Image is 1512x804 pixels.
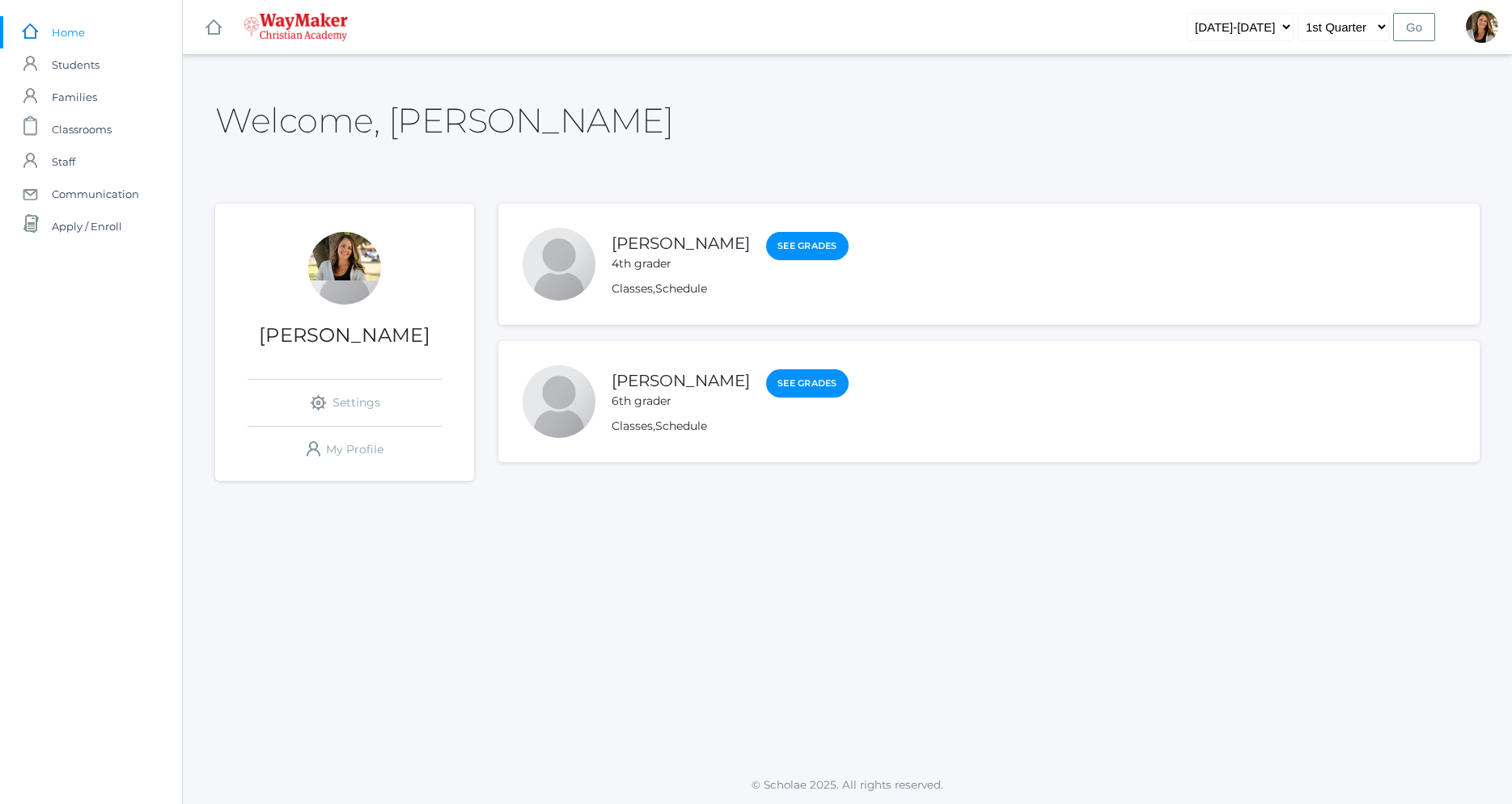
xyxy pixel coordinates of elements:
a: [PERSON_NAME] [612,371,750,390]
span: Apply / Enroll [52,210,122,242]
div: Chase Farnes [523,365,595,438]
span: Communication [52,178,139,210]
div: 6th grader [612,393,750,410]
div: Amber Farnes [1466,11,1498,43]
h1: [PERSON_NAME] [215,325,474,346]
a: [PERSON_NAME] [612,234,750,253]
a: Settings [248,380,442,426]
input: Go [1393,13,1435,41]
span: Classrooms [52,113,112,145]
a: Classes [612,419,653,433]
div: , [612,418,849,435]
a: Schedule [655,419,707,433]
a: Classes [612,281,653,296]
a: See Grades [766,232,849,260]
a: Schedule [655,281,707,296]
a: My Profile [248,427,442,473]
div: 4th grader [612,255,750,272]
p: © Scholae 2025. All rights reserved. [183,777,1512,793]
span: Families [52,81,97,113]
a: See Grades [766,369,849,398]
img: 4_waymaker-logo-stack-white.png [244,13,348,41]
div: Lincoln Farnes [523,228,595,301]
div: Amber Farnes [308,232,381,305]
span: Home [52,16,85,48]
span: Staff [52,145,75,178]
div: , [612,280,849,297]
span: Students [52,48,100,81]
h2: Welcome, [PERSON_NAME] [215,102,673,139]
